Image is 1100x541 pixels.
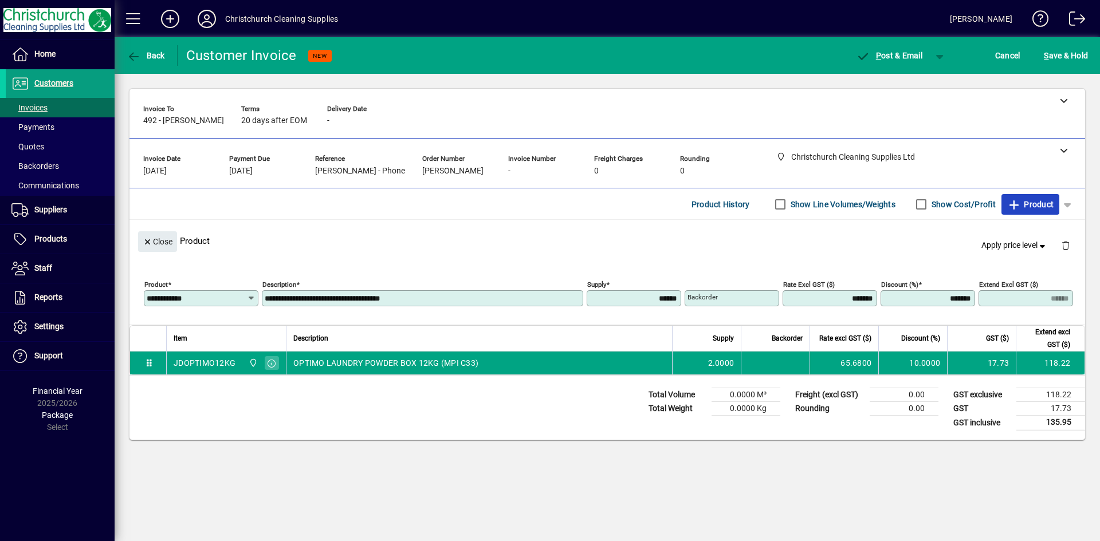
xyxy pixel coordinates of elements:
[948,388,1016,402] td: GST exclusive
[6,254,115,283] a: Staff
[948,416,1016,430] td: GST inclusive
[42,410,73,420] span: Package
[692,195,750,214] span: Product History
[948,402,1016,416] td: GST
[124,45,168,66] button: Back
[587,281,606,289] mat-label: Supply
[315,167,405,176] span: [PERSON_NAME] - Phone
[34,49,56,58] span: Home
[850,45,928,66] button: Post & Email
[33,386,82,396] span: Financial Year
[229,167,253,176] span: [DATE]
[1041,45,1091,66] button: Save & Hold
[772,332,803,345] span: Backorder
[11,123,54,132] span: Payments
[293,357,478,369] span: OPTIMO LAUNDRY POWDER BOX 12KG (MPI C33)
[1060,2,1086,40] a: Logout
[995,46,1020,65] span: Cancel
[6,98,115,117] a: Invoices
[929,199,996,210] label: Show Cost/Profit
[1007,195,1054,214] span: Product
[34,234,67,243] span: Products
[819,332,871,345] span: Rate excl GST ($)
[1016,416,1085,430] td: 135.95
[11,103,48,112] span: Invoices
[115,45,178,66] app-page-header-button: Back
[788,199,895,210] label: Show Line Volumes/Weights
[881,281,918,289] mat-label: Discount (%)
[1044,46,1088,65] span: ave & Hold
[1016,352,1085,374] td: 118.22
[1001,194,1059,215] button: Product
[643,402,712,416] td: Total Weight
[313,52,327,60] span: NEW
[992,45,1023,66] button: Cancel
[293,332,328,345] span: Description
[6,283,115,312] a: Reports
[1044,51,1048,60] span: S
[143,116,224,125] span: 492 - [PERSON_NAME]
[34,322,64,331] span: Settings
[947,352,1016,374] td: 17.73
[870,388,938,402] td: 0.00
[901,332,940,345] span: Discount (%)
[11,161,59,171] span: Backorders
[1023,326,1070,351] span: Extend excl GST ($)
[34,351,63,360] span: Support
[817,357,871,369] div: 65.6800
[225,10,338,28] div: Christchurch Cleaning Supplies
[986,332,1009,345] span: GST ($)
[713,332,734,345] span: Supply
[981,239,1048,251] span: Apply price level
[188,9,225,29] button: Profile
[34,293,62,302] span: Reports
[712,402,780,416] td: 0.0000 Kg
[1052,231,1079,259] button: Delete
[246,357,259,369] span: Christchurch Cleaning Supplies Ltd
[422,167,484,176] span: [PERSON_NAME]
[708,357,734,369] span: 2.0000
[680,167,685,176] span: 0
[977,235,1052,256] button: Apply price level
[1052,240,1079,250] app-page-header-button: Delete
[11,142,44,151] span: Quotes
[241,116,307,125] span: 20 days after EOM
[643,388,712,402] td: Total Volume
[6,40,115,69] a: Home
[856,51,922,60] span: ost & Email
[783,281,835,289] mat-label: Rate excl GST ($)
[143,232,172,251] span: Close
[687,194,755,215] button: Product History
[979,281,1038,289] mat-label: Extend excl GST ($)
[6,117,115,137] a: Payments
[594,167,599,176] span: 0
[34,263,52,273] span: Staff
[135,236,180,246] app-page-header-button: Close
[508,167,510,176] span: -
[34,78,73,88] span: Customers
[327,116,329,125] span: -
[687,293,718,301] mat-label: Backorder
[6,313,115,341] a: Settings
[712,388,780,402] td: 0.0000 M³
[6,225,115,254] a: Products
[174,332,187,345] span: Item
[262,281,296,289] mat-label: Description
[174,357,235,369] div: JDOPTIMO12KG
[34,205,67,214] span: Suppliers
[1016,402,1085,416] td: 17.73
[789,388,870,402] td: Freight (excl GST)
[6,196,115,224] a: Suppliers
[186,46,297,65] div: Customer Invoice
[870,402,938,416] td: 0.00
[129,220,1085,262] div: Product
[1024,2,1049,40] a: Knowledge Base
[6,156,115,176] a: Backorders
[950,10,1012,28] div: [PERSON_NAME]
[6,176,115,195] a: Communications
[127,51,165,60] span: Back
[138,231,177,252] button: Close
[152,9,188,29] button: Add
[144,281,168,289] mat-label: Product
[876,51,881,60] span: P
